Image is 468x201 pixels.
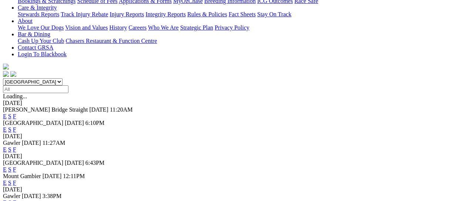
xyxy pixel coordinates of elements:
a: Strategic Plan [180,24,213,31]
span: [DATE] [89,106,108,113]
a: Contact GRSA [18,44,53,51]
div: [DATE] [3,133,465,140]
span: [DATE] [22,193,41,199]
div: Bar & Dining [18,38,465,44]
a: We Love Our Dogs [18,24,64,31]
a: S [8,180,11,186]
a: Track Injury Rebate [61,11,108,17]
span: [DATE] [43,173,62,179]
a: E [3,113,7,119]
a: E [3,166,7,173]
a: History [109,24,127,31]
a: Careers [128,24,147,31]
a: Vision and Values [65,24,108,31]
a: F [13,113,16,119]
div: [DATE] [3,153,465,160]
a: S [8,113,11,119]
span: Gawler [3,193,20,199]
span: [PERSON_NAME] Bridge Straight [3,106,88,113]
a: Injury Reports [110,11,144,17]
input: Select date [3,85,68,93]
a: Rules & Policies [187,11,227,17]
img: twitter.svg [10,71,16,77]
a: Bar & Dining [18,31,50,37]
span: 3:38PM [43,193,62,199]
img: logo-grsa-white.png [3,64,9,69]
img: facebook.svg [3,71,9,77]
div: About [18,24,465,31]
a: F [13,146,16,153]
span: 11:20AM [110,106,133,113]
a: F [13,166,16,173]
span: 6:10PM [85,120,105,126]
a: Stewards Reports [18,11,59,17]
a: Fact Sheets [229,11,256,17]
span: 11:27AM [43,140,65,146]
span: [DATE] [22,140,41,146]
a: F [13,126,16,133]
a: Who We Are [148,24,179,31]
span: Loading... [3,93,27,99]
span: [DATE] [65,120,84,126]
span: 6:43PM [85,160,105,166]
a: E [3,126,7,133]
a: S [8,126,11,133]
a: Chasers Restaurant & Function Centre [65,38,157,44]
a: F [13,180,16,186]
a: Privacy Policy [215,24,249,31]
a: S [8,166,11,173]
a: About [18,18,33,24]
a: Integrity Reports [145,11,186,17]
a: E [3,146,7,153]
div: [DATE] [3,100,465,106]
span: 12:11PM [63,173,85,179]
a: Cash Up Your Club [18,38,64,44]
span: Mount Gambier [3,173,41,179]
span: [DATE] [65,160,84,166]
div: Care & Integrity [18,11,465,18]
a: E [3,180,7,186]
span: [GEOGRAPHIC_DATA] [3,120,63,126]
a: Stay On Track [257,11,291,17]
span: [GEOGRAPHIC_DATA] [3,160,63,166]
span: Gawler [3,140,20,146]
a: Care & Integrity [18,4,57,11]
div: [DATE] [3,186,465,193]
a: Login To Blackbook [18,51,67,57]
a: S [8,146,11,153]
